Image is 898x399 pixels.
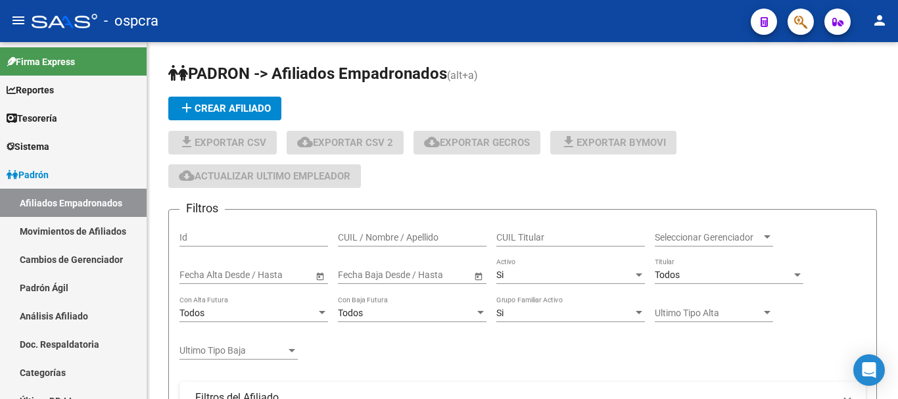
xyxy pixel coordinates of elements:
button: Exportar Bymovi [550,131,676,154]
span: Ultimo Tipo Alta [655,308,761,319]
span: Exportar CSV [179,137,266,149]
mat-icon: menu [11,12,26,28]
span: Seleccionar Gerenciador [655,232,761,243]
h3: Filtros [179,199,225,218]
button: Exportar CSV [168,131,277,154]
span: Todos [338,308,363,318]
input: Start date [179,270,220,281]
div: Open Intercom Messenger [853,354,885,386]
span: Si [496,308,504,318]
span: Exportar GECROS [424,137,530,149]
span: Todos [655,270,680,280]
button: Open calendar [313,269,327,283]
span: Reportes [7,83,54,97]
span: - ospcra [104,7,158,35]
button: Exportar GECROS [414,131,540,154]
input: End date [390,270,454,281]
mat-icon: cloud_download [424,134,440,150]
span: Todos [179,308,204,318]
mat-icon: file_download [561,134,577,150]
span: Si [496,270,504,280]
span: Padrón [7,168,49,182]
input: End date [231,270,296,281]
span: Actualizar ultimo Empleador [179,170,350,182]
mat-icon: person [872,12,887,28]
mat-icon: file_download [179,134,195,150]
mat-icon: cloud_download [179,168,195,183]
span: (alt+a) [447,69,478,82]
input: Start date [338,270,379,281]
mat-icon: add [179,100,195,116]
span: Exportar Bymovi [561,137,666,149]
span: Exportar CSV 2 [297,137,393,149]
mat-icon: cloud_download [297,134,313,150]
span: Tesorería [7,111,57,126]
span: Crear Afiliado [179,103,271,114]
span: Ultimo Tipo Baja [179,345,286,356]
span: Firma Express [7,55,75,69]
button: Open calendar [471,269,485,283]
button: Crear Afiliado [168,97,281,120]
span: Sistema [7,139,49,154]
span: PADRON -> Afiliados Empadronados [168,64,447,83]
button: Actualizar ultimo Empleador [168,164,361,188]
button: Exportar CSV 2 [287,131,404,154]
